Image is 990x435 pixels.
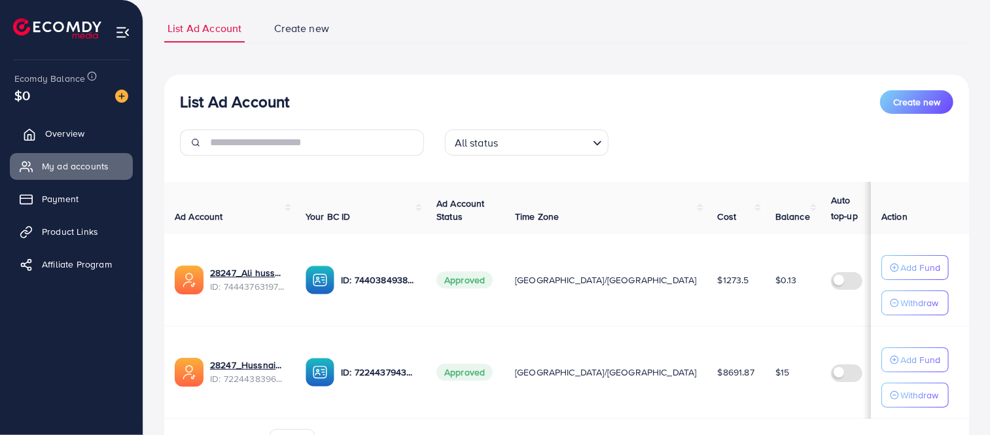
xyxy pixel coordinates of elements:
img: menu [115,25,130,40]
p: Withdraw [900,387,938,403]
div: Search for option [445,130,609,156]
span: Balance [775,210,810,223]
span: Ad Account [175,210,223,223]
span: [GEOGRAPHIC_DATA]/[GEOGRAPHIC_DATA] [515,366,697,379]
input: Search for option [502,131,587,152]
p: ID: 7440384938064789521 [341,272,415,288]
span: ID: 7444376319784910865 [210,280,285,293]
span: ID: 7224438396242935809 [210,372,285,385]
button: Create new [880,90,953,114]
button: Withdraw [881,383,949,408]
span: $15 [775,366,789,379]
span: My ad accounts [42,160,109,173]
h3: List Ad Account [180,92,289,111]
span: $0.13 [775,273,797,287]
span: List Ad Account [168,21,241,36]
div: <span class='underline'>28247_Ali hussnain_1733278939993</span></br>7444376319784910865 [210,266,285,293]
span: Your BC ID [306,210,351,223]
img: logo [13,18,101,39]
p: ID: 7224437943795236866 [341,364,415,380]
a: 28247_Ali hussnain_1733278939993 [210,266,285,279]
iframe: Chat [934,376,980,425]
div: <span class='underline'>28247_Hussnains Ad Account_1682070647889</span></br>7224438396242935809 [210,358,285,385]
span: Ecomdy Balance [14,72,85,85]
span: Ad Account Status [436,197,485,223]
img: image [115,90,128,103]
span: Affiliate Program [42,258,112,271]
button: Withdraw [881,290,949,315]
a: Product Links [10,218,133,245]
p: Auto top-up [831,192,869,224]
img: ic-ads-acc.e4c84228.svg [175,358,203,387]
button: Add Fund [881,347,949,372]
span: Payment [42,192,79,205]
a: Overview [10,120,133,147]
span: $0 [14,86,30,105]
p: Add Fund [900,260,940,275]
span: [GEOGRAPHIC_DATA]/[GEOGRAPHIC_DATA] [515,273,697,287]
img: ic-ads-acc.e4c84228.svg [175,266,203,294]
span: $8691.87 [718,366,754,379]
span: Approved [436,364,493,381]
span: Action [881,210,908,223]
span: Cost [718,210,737,223]
p: Add Fund [900,352,940,368]
span: Overview [45,127,84,140]
p: Withdraw [900,295,938,311]
span: $1273.5 [718,273,749,287]
a: Affiliate Program [10,251,133,277]
span: Approved [436,271,493,288]
a: My ad accounts [10,153,133,179]
a: Payment [10,186,133,212]
span: Create new [274,21,329,36]
button: Add Fund [881,255,949,280]
span: Product Links [42,225,98,238]
img: ic-ba-acc.ded83a64.svg [306,358,334,387]
span: Time Zone [515,210,559,223]
span: Create new [893,96,940,109]
a: 28247_Hussnains Ad Account_1682070647889 [210,358,285,372]
span: All status [452,133,501,152]
img: ic-ba-acc.ded83a64.svg [306,266,334,294]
